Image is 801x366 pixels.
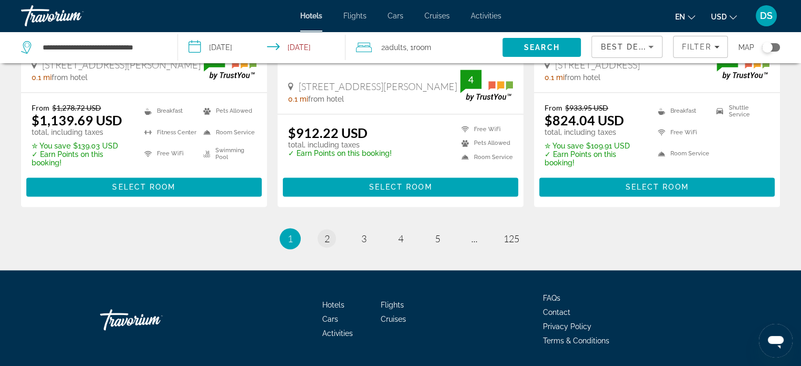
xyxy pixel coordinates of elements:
[545,73,565,82] span: 0.1 mi
[753,5,780,27] button: User Menu
[545,128,645,136] p: total, including taxes
[503,233,519,244] span: 125
[322,315,338,323] span: Cars
[52,103,101,112] del: $1,278.72 USD
[26,177,262,196] button: Select Room
[565,73,600,82] span: from hotel
[460,70,513,101] img: TrustYou guest rating badge
[26,180,262,191] a: Select Room
[543,308,570,316] a: Contact
[381,315,406,323] a: Cruises
[711,103,769,119] li: Shuttle Service
[545,142,584,150] span: ✮ You save
[435,233,440,244] span: 5
[385,43,407,52] span: Adults
[754,43,780,52] button: Toggle map
[711,9,737,24] button: Change currency
[288,141,392,149] p: total, including taxes
[413,43,431,52] span: Room
[717,48,769,79] img: TrustYou guest rating badge
[42,59,201,71] span: [STREET_ADDRESS][PERSON_NAME]
[738,40,754,55] span: Map
[308,95,344,103] span: from hotel
[652,145,711,161] li: Room Service
[565,103,608,112] del: $933.95 USD
[32,112,122,128] ins: $1,139.69 USD
[652,103,711,119] li: Breakfast
[471,12,501,20] a: Activities
[139,145,197,161] li: Free WiFi
[424,12,450,20] span: Cruises
[539,177,775,196] button: Select Room
[652,124,711,140] li: Free WiFi
[21,2,126,29] a: Travorium
[471,233,478,244] span: ...
[675,13,685,21] span: en
[545,103,562,112] span: From
[381,301,404,309] a: Flights
[759,324,793,358] iframe: Кнопка запуска окна обмена сообщениями
[288,95,308,103] span: 0.1 mi
[711,13,727,21] span: USD
[369,183,432,191] span: Select Room
[299,81,457,92] span: [STREET_ADDRESS][PERSON_NAME]
[407,40,431,55] span: , 1
[388,12,403,20] a: Cars
[139,103,197,119] li: Breakfast
[112,183,175,191] span: Select Room
[545,112,624,128] ins: $824.04 USD
[543,322,591,331] a: Privacy Policy
[100,304,205,335] a: Go Home
[52,73,87,82] span: from hotel
[198,103,256,119] li: Pets Allowed
[539,180,775,191] a: Select Room
[198,124,256,140] li: Room Service
[343,12,367,20] a: Flights
[178,32,345,63] button: Select check in and out date
[398,233,403,244] span: 4
[283,177,518,196] button: Select Room
[32,103,50,112] span: From
[32,128,131,136] p: total, including taxes
[139,124,197,140] li: Fitness Center
[456,153,513,162] li: Room Service
[675,9,695,24] button: Change language
[322,301,344,309] a: Hotels
[198,145,256,161] li: Swimming Pool
[288,125,368,141] ins: $912.22 USD
[673,36,728,58] button: Filters
[600,43,655,51] span: Best Deals
[381,40,407,55] span: 2
[361,233,367,244] span: 3
[32,150,131,167] p: ✓ Earn Points on this booking!
[300,12,322,20] a: Hotels
[345,32,502,63] button: Travelers: 2 adults, 0 children
[283,180,518,191] a: Select Room
[32,142,71,150] span: ✮ You save
[543,294,560,302] a: FAQs
[456,139,513,147] li: Pets Allowed
[502,38,581,57] button: Search
[288,149,392,157] p: ✓ Earn Points on this booking!
[545,150,645,167] p: ✓ Earn Points on this booking!
[600,41,654,53] mat-select: Sort by
[456,125,513,134] li: Free WiFi
[545,142,645,150] p: $109.91 USD
[288,233,293,244] span: 1
[32,73,52,82] span: 0.1 mi
[543,337,609,345] a: Terms & Conditions
[760,11,773,21] span: DS
[322,329,353,338] a: Activities
[555,59,640,71] span: [STREET_ADDRESS]
[42,39,162,55] input: Search hotel destination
